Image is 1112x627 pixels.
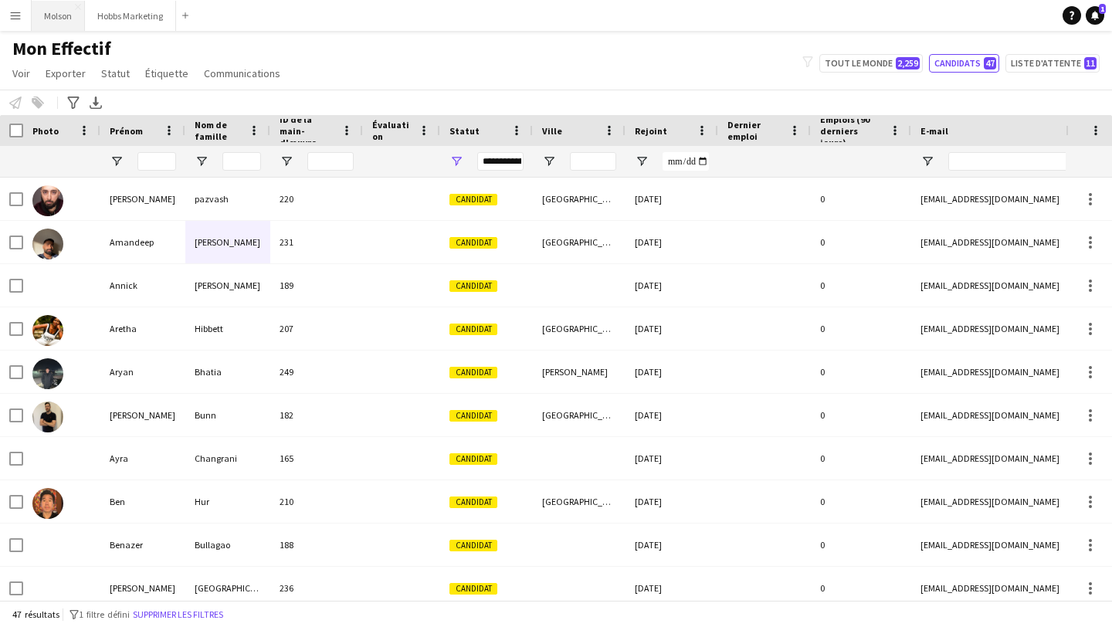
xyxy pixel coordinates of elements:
[663,152,709,171] input: Rejoint Entrée de filtre
[185,264,270,307] div: [PERSON_NAME]
[533,307,625,350] div: [GEOGRAPHIC_DATA]
[100,307,185,350] div: Aretha
[100,221,185,263] div: Amandeep
[32,358,63,389] img: Aryan Bhatia
[625,264,718,307] div: [DATE]
[542,125,562,137] span: Ville
[270,394,363,436] div: 182
[533,351,625,393] div: [PERSON_NAME]
[46,66,86,80] span: Exporter
[811,437,911,480] div: 0
[100,351,185,393] div: Aryan
[811,264,911,307] div: 0
[185,437,270,480] div: Changrani
[185,221,270,263] div: [PERSON_NAME]
[39,63,92,83] a: Exporter
[449,324,497,335] span: Candidat
[811,307,911,350] div: 0
[449,194,497,205] span: Candidat
[185,567,270,609] div: [GEOGRAPHIC_DATA]
[820,114,883,148] span: Emplois (90 derniers jours)
[195,119,242,142] span: Nom de famille
[811,524,911,566] div: 0
[32,1,85,31] button: Molson
[270,567,363,609] div: 236
[449,583,497,595] span: Candidat
[625,307,718,350] div: [DATE]
[811,351,911,393] div: 0
[32,125,59,137] span: Photo
[110,154,124,168] button: Ouvrir le menu de filtre
[625,480,718,523] div: [DATE]
[32,229,63,259] img: Amandeep Singh
[101,66,130,80] span: Statut
[625,394,718,436] div: [DATE]
[372,119,412,142] span: Évaluation
[270,480,363,523] div: 210
[100,524,185,566] div: Benazer
[204,66,280,80] span: Communications
[635,154,649,168] button: Ouvrir le menu de filtre
[449,280,497,292] span: Candidat
[280,114,335,148] span: ID de la main-d'œuvre
[811,480,911,523] div: 0
[12,37,111,60] span: Mon Effectif
[625,524,718,566] div: [DATE]
[270,437,363,480] div: 165
[533,178,625,220] div: [GEOGRAPHIC_DATA]
[100,480,185,523] div: Ben
[896,57,920,69] span: 2,259
[811,394,911,436] div: 0
[100,567,185,609] div: [PERSON_NAME]
[139,63,195,83] a: Étiquette
[137,152,176,171] input: Prénom Entrée de filtre
[79,608,130,620] span: 1 filtre défini
[185,307,270,350] div: Hibbett
[110,125,143,137] span: Prénom
[270,178,363,220] div: 220
[625,178,718,220] div: [DATE]
[542,154,556,168] button: Ouvrir le menu de filtre
[185,524,270,566] div: Bullagao
[222,152,261,171] input: Nom de famille Entrée de filtre
[625,437,718,480] div: [DATE]
[625,221,718,263] div: [DATE]
[270,221,363,263] div: 231
[185,178,270,220] div: pazvash
[32,488,63,519] img: Ben Hur
[449,540,497,551] span: Candidat
[533,480,625,523] div: [GEOGRAPHIC_DATA]
[920,154,934,168] button: Ouvrir le menu de filtre
[270,351,363,393] div: 249
[1005,54,1100,73] button: Liste d'attente11
[64,93,83,112] app-action-btn: Filtres avancés
[449,453,497,465] span: Candidat
[6,63,36,83] a: Voir
[85,1,176,31] button: Hobbs Marketing
[727,119,783,142] span: Dernier emploi
[1099,4,1106,14] span: 1
[185,480,270,523] div: Hur
[270,264,363,307] div: 189
[929,54,999,73] button: Candidats47
[32,185,63,216] img: Alexandre pazvash
[449,154,463,168] button: Ouvrir le menu de filtre
[811,221,911,263] div: 0
[12,66,30,80] span: Voir
[198,63,286,83] a: Communications
[625,351,718,393] div: [DATE]
[811,178,911,220] div: 0
[280,154,293,168] button: Ouvrir le menu de filtre
[100,437,185,480] div: Ayra
[920,125,948,137] span: E-mail
[86,93,105,112] app-action-btn: Exporter en XLSX
[185,394,270,436] div: Bunn
[635,125,667,137] span: Rejoint
[984,57,996,69] span: 47
[130,606,226,623] button: Supprimer les filtres
[449,367,497,378] span: Candidat
[449,237,497,249] span: Candidat
[570,152,616,171] input: Ville Entrée de filtre
[100,178,185,220] div: [PERSON_NAME]
[811,567,911,609] div: 0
